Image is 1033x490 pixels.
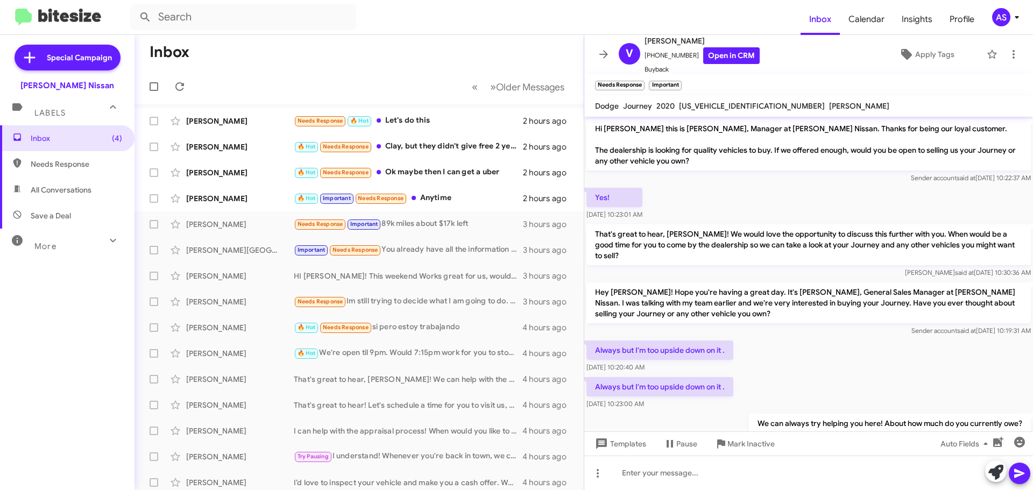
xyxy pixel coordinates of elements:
button: Pause [655,434,706,453]
div: [PERSON_NAME] [186,141,294,152]
p: Always but I'm too upside down on it . [586,377,733,396]
div: 2 hours ago [523,193,575,204]
div: [PERSON_NAME] [186,219,294,230]
span: [DATE] 10:23:01 AM [586,210,642,218]
span: Needs Response [323,143,369,150]
button: Next [484,76,571,98]
span: Sender account [DATE] 10:19:31 AM [911,326,1031,335]
span: 🔥 Hot [298,350,316,357]
div: [PERSON_NAME] [186,477,294,488]
a: Insights [893,4,941,35]
h1: Inbox [150,44,189,61]
span: [PHONE_NUMBER] [645,47,760,64]
a: Special Campaign [15,45,121,70]
small: Needs Response [595,81,645,90]
span: More [34,242,56,251]
div: 4 hours ago [522,477,575,488]
div: AS [992,8,1010,26]
span: [DATE] 10:20:40 AM [586,363,645,371]
span: said at [955,268,974,276]
span: Try Pausing [298,453,329,460]
div: HI [PERSON_NAME]! This weekend Works great for us, would you prefer a morning, or afternoon meeting? [294,271,523,281]
span: 🔥 Hot [298,143,316,150]
div: We're open til 9pm. Would 7:15pm work for you to stop in tonight ? [294,347,522,359]
span: Inbox [31,133,122,144]
div: [PERSON_NAME][GEOGRAPHIC_DATA] [186,245,294,255]
div: [PERSON_NAME] [186,193,294,204]
span: Sender account [DATE] 10:22:37 AM [911,174,1031,182]
span: Special Campaign [47,52,112,63]
span: Needs Response [358,195,404,202]
input: Search [130,4,356,30]
p: That's great to hear, [PERSON_NAME]! We would love the opportunity to discuss this further with y... [586,224,1031,265]
span: All Conversations [31,184,91,195]
p: Hi [PERSON_NAME] this is [PERSON_NAME], Manager at [PERSON_NAME] Nissan. Thanks for being our loy... [586,119,1031,171]
div: That's great to hear, [PERSON_NAME]! We can help with the sale of your Juke. When would you like ... [294,374,522,385]
span: V [626,45,633,62]
div: 4 hours ago [522,425,575,436]
div: si pero estoy trabajando [294,321,522,333]
span: Important [350,221,378,228]
div: [PERSON_NAME] [186,348,294,359]
p: We can always try helping you here! About how much do you currently owe? [749,414,1031,433]
div: I’d love to inspect your vehicle and make you a cash offer. When could you visit us for an inspec... [294,477,522,488]
p: Hey [PERSON_NAME]! Hope you're having a great day. It's [PERSON_NAME], General Sales Manager at [... [586,282,1031,323]
span: Needs Response [298,298,343,305]
span: Needs Response [298,221,343,228]
span: « [472,80,478,94]
span: [US_VEHICLE_IDENTIFICATION_NUMBER] [679,101,825,111]
div: Ok maybe then I can get a uber [294,166,523,179]
div: [PERSON_NAME] [186,451,294,462]
span: Journey [623,101,652,111]
span: said at [957,174,975,182]
button: Templates [584,434,655,453]
button: Apply Tags [871,45,981,64]
span: 2020 [656,101,675,111]
div: 4 hours ago [522,400,575,410]
a: Calendar [840,4,893,35]
button: Auto Fields [932,434,1001,453]
div: [PERSON_NAME] Nissan [20,80,114,91]
span: 🔥 Hot [298,195,316,202]
span: Dodge [595,101,619,111]
div: That's great to hear! Let's schedule a time for you to visit us, so we can discuss the details an... [294,400,522,410]
div: [PERSON_NAME] [186,374,294,385]
span: Buyback [645,64,760,75]
span: Templates [593,434,646,453]
button: Previous [465,76,484,98]
span: Labels [34,108,66,118]
div: Clay, but they didn't give free 2 year service, so there is no much difference [294,140,523,153]
div: 89k miles about $17k left [294,218,523,230]
span: (4) [112,133,122,144]
span: Needs Response [332,246,378,253]
div: Let's do this [294,115,523,127]
span: [DATE] 10:23:00 AM [586,400,644,408]
div: 3 hours ago [523,219,575,230]
div: 3 hours ago [523,245,575,255]
div: [PERSON_NAME] [186,271,294,281]
div: [PERSON_NAME] [186,116,294,126]
div: 3 hours ago [523,296,575,307]
div: 4 hours ago [522,451,575,462]
span: [PERSON_NAME] [645,34,760,47]
span: Important [323,195,351,202]
div: 2 hours ago [523,116,575,126]
span: » [490,80,496,94]
p: Always but I'm too upside down on it . [586,340,733,360]
div: 2 hours ago [523,167,575,178]
span: Needs Response [31,159,122,169]
div: [PERSON_NAME] [186,400,294,410]
a: Inbox [801,4,840,35]
div: 4 hours ago [522,374,575,385]
a: Profile [941,4,983,35]
span: 🔥 Hot [298,324,316,331]
span: Apply Tags [915,45,954,64]
div: [PERSON_NAME] [186,296,294,307]
div: You already have all the information , the car is in [GEOGRAPHIC_DATA] with my son, last month we... [294,244,523,256]
p: Yes! [586,188,642,207]
span: said at [957,326,976,335]
span: [PERSON_NAME] [829,101,889,111]
div: 4 hours ago [522,348,575,359]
